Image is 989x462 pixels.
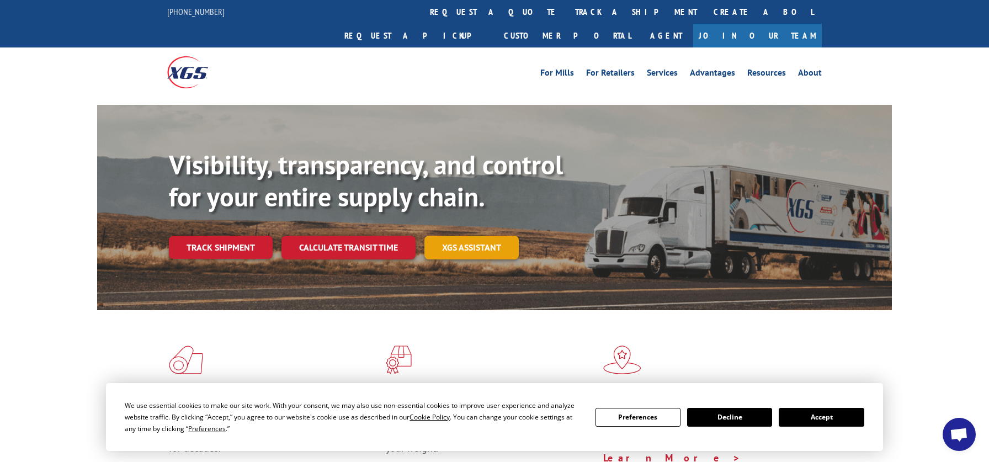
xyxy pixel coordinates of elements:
[188,424,226,433] span: Preferences
[586,68,635,81] a: For Retailers
[386,346,412,374] img: xgs-icon-focused-on-flooring-red
[595,408,680,427] button: Preferences
[693,24,822,47] a: Join Our Team
[779,408,864,427] button: Accept
[424,236,519,259] a: XGS ASSISTANT
[167,6,225,17] a: [PHONE_NUMBER]
[169,236,273,259] a: Track shipment
[125,400,582,434] div: We use essential cookies to make our site work. With your consent, we may also use non-essential ...
[943,418,976,451] div: Open chat
[169,346,203,374] img: xgs-icon-total-supply-chain-intelligence-red
[336,24,496,47] a: Request a pickup
[281,236,416,259] a: Calculate transit time
[647,68,678,81] a: Services
[639,24,693,47] a: Agent
[410,412,450,422] span: Cookie Policy
[690,68,735,81] a: Advantages
[169,147,563,214] b: Visibility, transparency, and control for your entire supply chain.
[496,24,639,47] a: Customer Portal
[687,408,772,427] button: Decline
[540,68,574,81] a: For Mills
[169,415,377,454] span: As an industry carrier of choice, XGS has brought innovation and dedication to flooring logistics...
[106,383,883,451] div: Cookie Consent Prompt
[798,68,822,81] a: About
[603,346,641,374] img: xgs-icon-flagship-distribution-model-red
[747,68,786,81] a: Resources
